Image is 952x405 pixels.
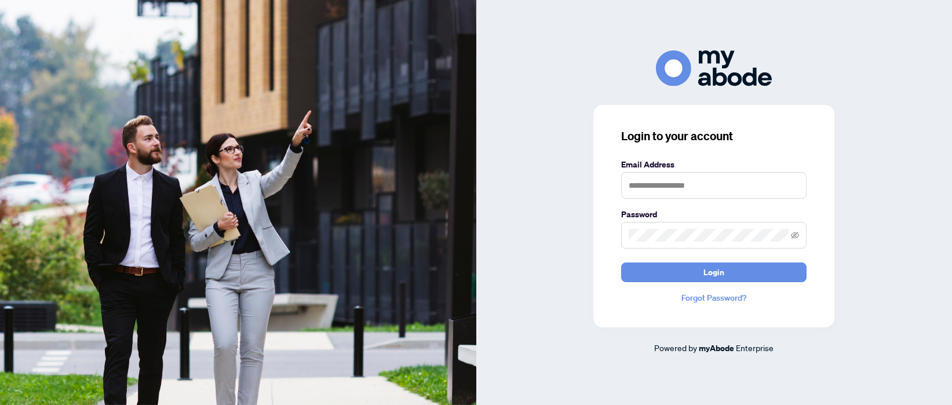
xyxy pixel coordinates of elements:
[791,231,799,239] span: eye-invisible
[699,342,734,355] a: myAbode
[736,342,774,353] span: Enterprise
[654,342,697,353] span: Powered by
[621,128,807,144] h3: Login to your account
[703,263,724,282] span: Login
[656,50,772,86] img: ma-logo
[621,291,807,304] a: Forgot Password?
[621,158,807,171] label: Email Address
[621,262,807,282] button: Login
[621,208,807,221] label: Password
